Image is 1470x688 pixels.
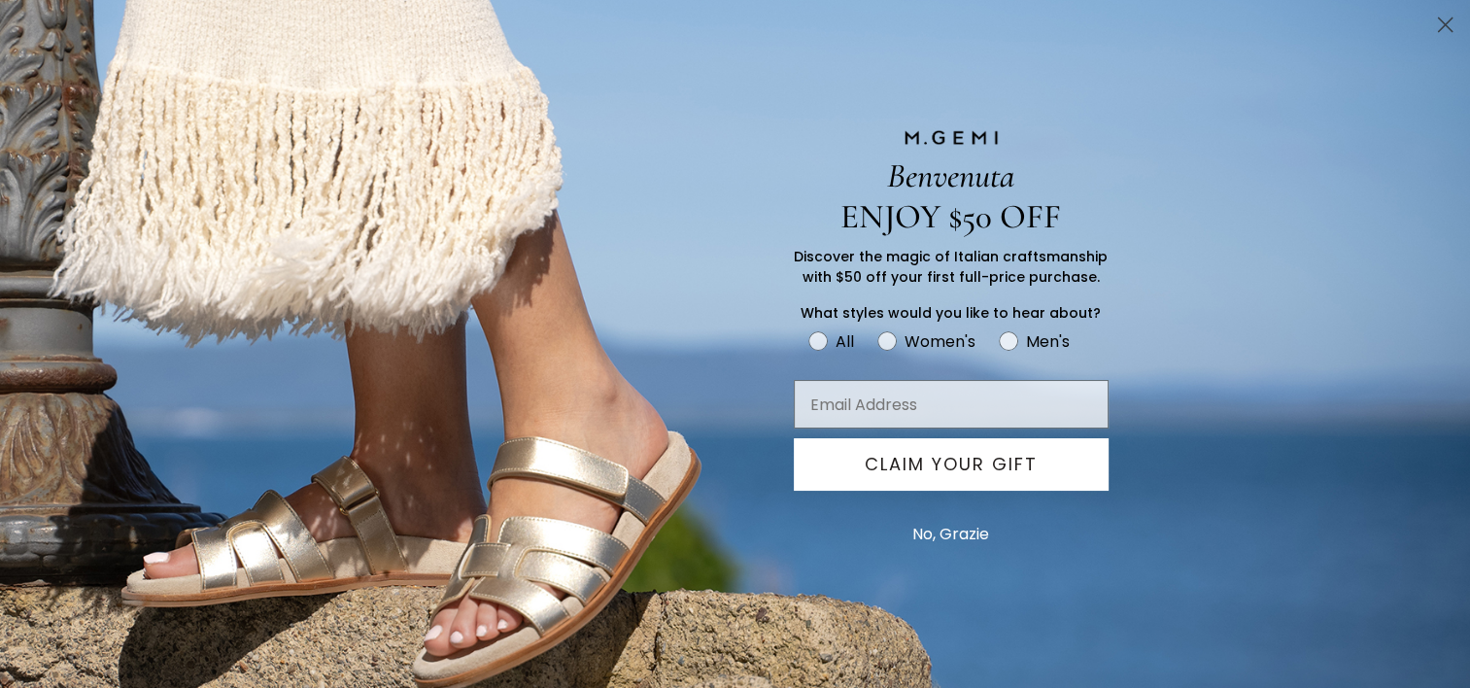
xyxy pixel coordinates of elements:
span: Benvenuta [887,155,1014,196]
span: ENJOY $50 OFF [840,196,1061,237]
button: No, Grazie [903,510,999,559]
span: Discover the magic of Italian craftsmanship with $50 off your first full-price purchase. [794,247,1108,287]
div: All [836,329,854,354]
button: CLAIM YOUR GIFT [794,438,1109,491]
div: Men's [1026,329,1070,354]
span: What styles would you like to hear about? [801,303,1101,323]
div: Women's [905,329,975,354]
button: Close dialog [1428,8,1462,42]
input: Email Address [794,380,1109,429]
img: M.GEMI [903,129,1000,147]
